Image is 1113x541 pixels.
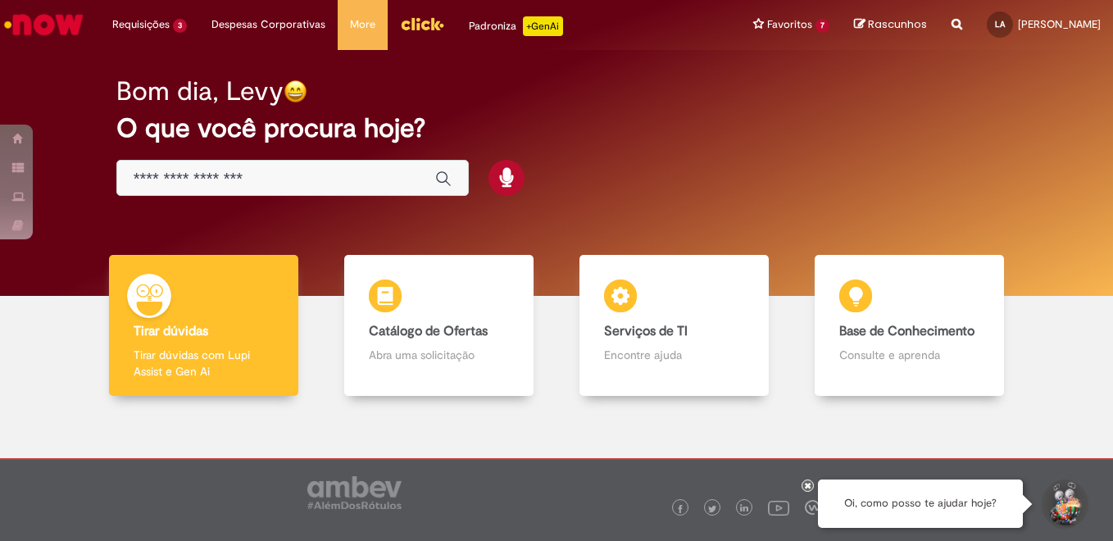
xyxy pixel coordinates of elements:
[369,347,509,363] p: Abra uma solicitação
[604,323,688,339] b: Serviços de TI
[134,347,274,380] p: Tirar dúvidas com Lupi Assist e Gen Ai
[815,19,829,33] span: 7
[604,347,744,363] p: Encontre ajuda
[211,16,325,33] span: Despesas Corporativas
[1039,480,1088,529] button: Iniciar Conversa de Suporte
[523,16,563,36] p: +GenAi
[792,255,1027,397] a: Base de Conhecimento Consulte e aprenda
[112,16,170,33] span: Requisições
[740,504,748,514] img: logo_footer_linkedin.png
[469,16,563,36] div: Padroniza
[350,16,375,33] span: More
[116,77,284,106] h2: Bom dia, Levy
[369,323,488,339] b: Catálogo de Ofertas
[173,19,187,33] span: 3
[868,16,927,32] span: Rascunhos
[2,8,86,41] img: ServiceNow
[708,505,716,513] img: logo_footer_twitter.png
[134,323,208,339] b: Tirar dúvidas
[805,500,820,515] img: logo_footer_workplace.png
[995,19,1005,30] span: LA
[839,347,979,363] p: Consulte e aprenda
[86,255,321,397] a: Tirar dúvidas Tirar dúvidas com Lupi Assist e Gen Ai
[321,255,556,397] a: Catálogo de Ofertas Abra uma solicitação
[1018,17,1101,31] span: [PERSON_NAME]
[767,16,812,33] span: Favoritos
[400,11,444,36] img: click_logo_yellow_360x200.png
[854,17,927,33] a: Rascunhos
[284,80,307,103] img: happy-face.png
[818,480,1023,528] div: Oi, como posso te ajudar hoje?
[556,255,792,397] a: Serviços de TI Encontre ajuda
[676,505,684,513] img: logo_footer_facebook.png
[116,114,997,143] h2: O que você procura hoje?
[839,323,974,339] b: Base de Conhecimento
[307,476,402,509] img: logo_footer_ambev_rotulo_gray.png
[768,497,789,518] img: logo_footer_youtube.png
